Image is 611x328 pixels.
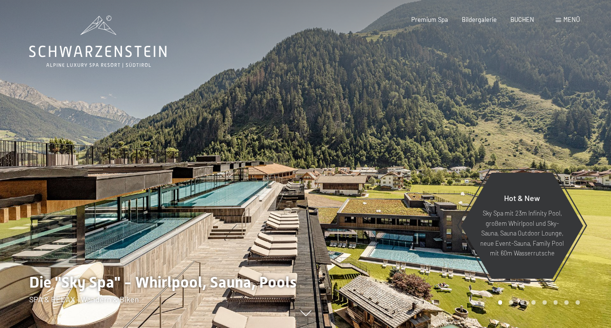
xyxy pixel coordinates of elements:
span: Hot & New [504,193,540,202]
a: Bildergalerie [462,16,497,23]
a: BUCHEN [510,16,534,23]
div: Carousel Page 8 [576,300,580,305]
a: Hot & New Sky Spa mit 23m Infinity Pool, großem Whirlpool und Sky-Sauna, Sauna Outdoor Lounge, ne... [460,172,584,279]
a: Premium Spa [411,16,448,23]
p: Sky Spa mit 23m Infinity Pool, großem Whirlpool und Sky-Sauna, Sauna Outdoor Lounge, neue Event-S... [480,208,564,258]
div: Carousel Page 5 [542,300,547,305]
div: Carousel Page 1 (Current Slide) [498,300,503,305]
div: Carousel Page 7 [564,300,569,305]
span: Menü [563,16,580,23]
div: Carousel Page 3 [520,300,524,305]
div: Carousel Page 4 [531,300,536,305]
div: Carousel Page 6 [554,300,558,305]
div: Carousel Pagination [495,300,580,305]
div: Carousel Page 2 [509,300,513,305]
